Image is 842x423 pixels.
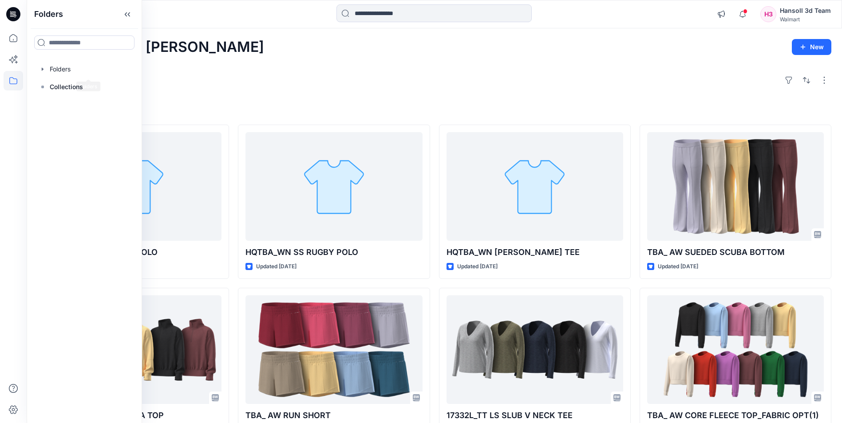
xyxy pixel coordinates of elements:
p: Updated [DATE] [256,262,296,271]
h2: Welcome back, [PERSON_NAME] [37,39,264,55]
p: TBA_ AW RUN SHORT [245,409,422,422]
p: TBA_ AW CORE FLEECE TOP_FABRIC OPT(1) [647,409,824,422]
a: HQTBA_WN SS RINGER TEE [447,132,623,241]
a: 17332L_TT LS SLUB V NECK TEE [447,295,623,404]
div: Hansoll 3d Team [780,5,831,16]
a: HQTBA_WN SS RUGBY POLO [245,132,422,241]
h4: Styles [37,105,831,116]
p: Updated [DATE] [658,262,698,271]
p: Updated [DATE] [457,262,498,271]
a: TBA_ AW CORE FLEECE TOP_FABRIC OPT(1) [647,295,824,404]
p: 17332L_TT LS SLUB V NECK TEE [447,409,623,422]
p: HQTBA_WN SS RUGBY POLO [245,246,422,258]
p: HQTBA_WN [PERSON_NAME] TEE [447,246,623,258]
button: New [792,39,831,55]
p: TBA_ AW SUEDED SCUBA BOTTOM [647,246,824,258]
a: TBA_ AW SUEDED SCUBA BOTTOM [647,132,824,241]
div: Walmart [780,16,831,23]
p: Collections [50,82,83,92]
a: TBA_ AW RUN SHORT [245,295,422,404]
div: H3 [760,6,776,22]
